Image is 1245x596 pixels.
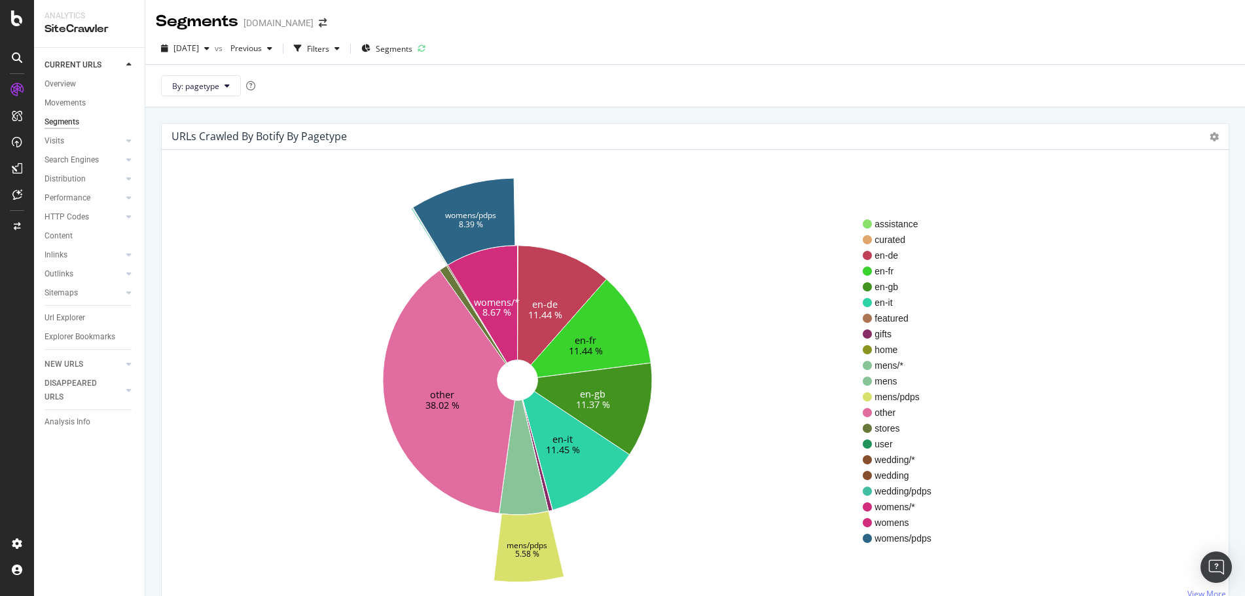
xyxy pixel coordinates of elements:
[430,388,454,401] text: other
[45,96,86,110] div: Movements
[515,548,539,559] text: 5.58 %
[45,210,89,224] div: HTTP Codes
[45,115,79,129] div: Segments
[45,267,73,281] div: Outlinks
[45,153,99,167] div: Search Engines
[45,330,115,344] div: Explorer Bookmarks
[528,308,562,321] text: 11.44 %
[875,453,931,466] span: wedding/*
[45,172,122,186] a: Distribution
[173,43,199,54] span: 2025 Aug. 25th
[875,500,931,513] span: womens/*
[45,77,76,91] div: Overview
[45,153,122,167] a: Search Engines
[161,75,241,96] button: By: pagetype
[875,406,931,419] span: other
[875,312,931,325] span: featured
[45,377,122,404] a: DISAPPEARED URLS
[425,399,460,411] text: 38.02 %
[45,58,101,72] div: CURRENT URLS
[289,38,345,59] button: Filters
[45,172,86,186] div: Distribution
[45,415,135,429] a: Analysis Info
[875,280,931,293] span: en-gb
[575,334,597,346] text: en-fr
[875,359,931,372] span: mens/*
[45,77,135,91] a: Overview
[459,218,483,229] text: 8.39 %
[875,375,931,388] span: mens
[171,128,347,145] h4: URLs Crawled By Botify By pagetype
[576,398,610,411] text: 11.37 %
[875,532,931,545] span: womens/pdps
[875,469,931,482] span: wedding
[45,248,67,262] div: Inlinks
[45,191,122,205] a: Performance
[45,311,135,325] a: Url Explorer
[307,43,329,54] div: Filters
[45,134,64,148] div: Visits
[875,265,931,278] span: en-fr
[45,286,122,300] a: Sitemaps
[875,217,931,231] span: assistance
[569,345,603,357] text: 11.44 %
[244,16,314,29] div: [DOMAIN_NAME]
[875,343,931,356] span: home
[45,134,122,148] a: Visits
[875,390,931,403] span: mens/pdps
[45,286,78,300] div: Sitemaps
[482,306,511,318] text: 8.67 %
[875,249,931,262] span: en-de
[45,229,135,243] a: Content
[552,433,573,445] text: en-it
[45,415,90,429] div: Analysis Info
[45,248,122,262] a: Inlinks
[45,358,83,371] div: NEW URLS
[875,296,931,309] span: en-it
[875,485,931,498] span: wedding/pdps
[319,18,327,28] div: arrow-right-arrow-left
[546,443,580,456] text: 11.45 %
[156,38,215,59] button: [DATE]
[172,81,219,92] span: By: pagetype
[474,295,520,308] text: womens/*
[45,115,135,129] a: Segments
[45,96,135,110] a: Movements
[225,38,278,59] button: Previous
[1210,132,1219,141] i: Options
[875,233,931,246] span: curated
[45,191,90,205] div: Performance
[45,210,122,224] a: HTTP Codes
[215,43,225,54] span: vs
[45,330,135,344] a: Explorer Bookmarks
[507,540,547,551] text: mens/pdps
[156,10,238,33] div: Segments
[376,43,412,54] span: Segments
[875,327,931,341] span: gifts
[580,388,605,400] text: en-gb
[45,267,122,281] a: Outlinks
[875,422,931,435] span: stores
[225,43,262,54] span: Previous
[532,298,558,310] text: en-de
[45,311,85,325] div: Url Explorer
[45,58,122,72] a: CURRENT URLS
[45,10,134,22] div: Analytics
[45,377,111,404] div: DISAPPEARED URLS
[1200,551,1232,583] div: Open Intercom Messenger
[356,38,418,59] button: Segments
[445,210,496,221] text: womens/pdps
[45,358,122,371] a: NEW URLS
[875,438,931,451] span: user
[45,22,134,37] div: SiteCrawler
[875,516,931,529] span: womens
[45,229,73,243] div: Content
